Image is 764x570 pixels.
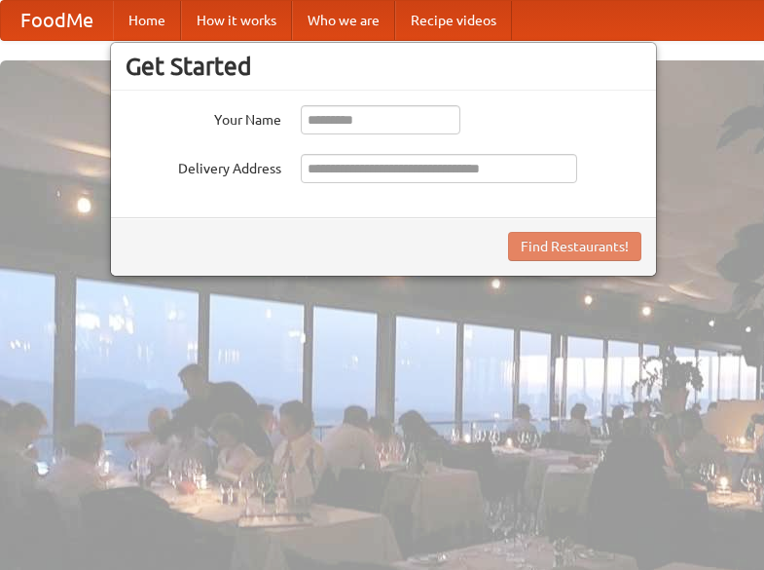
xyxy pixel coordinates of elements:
[181,1,292,40] a: How it works
[292,1,395,40] a: Who we are
[126,52,641,81] h3: Get Started
[126,154,281,178] label: Delivery Address
[395,1,512,40] a: Recipe videos
[1,1,113,40] a: FoodMe
[113,1,181,40] a: Home
[508,232,641,261] button: Find Restaurants!
[126,105,281,130] label: Your Name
